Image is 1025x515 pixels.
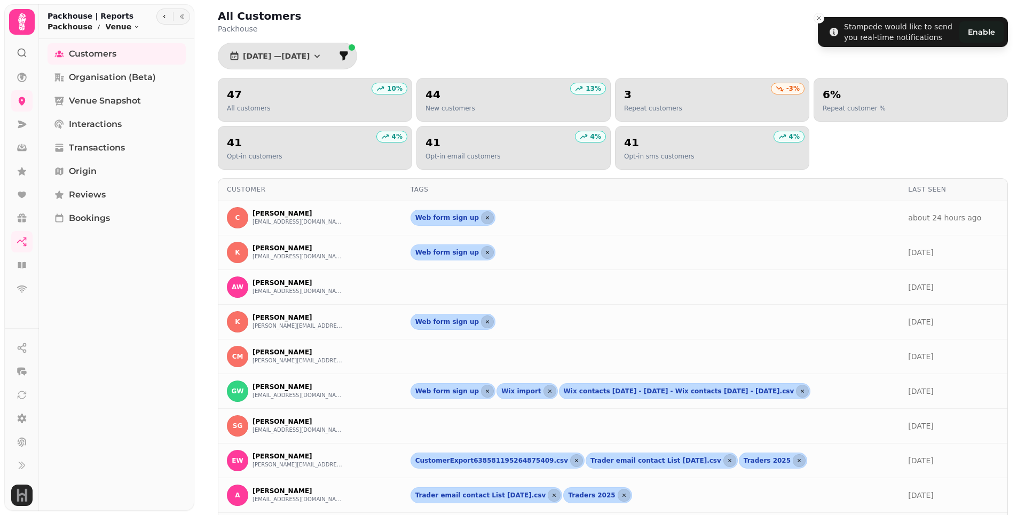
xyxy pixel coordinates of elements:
[48,67,186,88] a: Organisation (beta)
[387,84,403,93] p: 10 %
[39,39,194,511] nav: Tabs
[69,212,110,225] span: Bookings
[253,252,343,261] button: [EMAIL_ADDRESS][DOMAIN_NAME]
[908,185,999,194] div: Last Seen
[227,87,270,102] h2: 47
[501,387,541,395] span: Wix import
[624,104,682,113] p: Repeat customers
[253,356,343,365] button: [PERSON_NAME][EMAIL_ADDRESS][PERSON_NAME][DOMAIN_NAME]
[243,52,310,60] span: [DATE] — [DATE]
[959,21,1004,43] button: Enable
[218,23,491,34] p: Packhouse
[48,161,186,182] a: Origin
[253,322,343,330] button: [PERSON_NAME][EMAIL_ADDRESS][DOMAIN_NAME]
[105,21,140,32] button: Venue
[227,185,393,194] div: Customer
[232,283,243,291] span: AW
[227,152,282,161] p: Opt-in customers
[415,213,479,222] span: Web form sign up
[48,21,140,32] nav: breadcrumb
[908,213,981,222] a: about 24 hours ago
[220,45,331,67] button: [DATE] —[DATE]
[814,13,824,23] button: Close toast
[69,165,97,178] span: Origin
[235,492,240,499] span: A
[253,348,343,356] p: [PERSON_NAME]
[908,352,933,361] a: [DATE]
[69,47,116,60] span: Customers
[415,491,546,500] span: Trader email contact List [DATE].csv
[333,45,354,67] button: filter
[253,313,343,322] p: [PERSON_NAME]
[823,104,886,113] p: Repeat customer %
[9,485,35,506] button: User avatar
[69,71,156,84] span: Organisation (beta)
[235,249,240,256] span: K
[590,456,721,465] span: Trader email contact List [DATE].csv
[744,456,791,465] span: Traders 2025
[48,114,186,135] a: Interactions
[253,452,343,461] p: [PERSON_NAME]
[568,491,615,500] span: Traders 2025
[227,135,282,150] h2: 41
[231,387,243,395] span: GW
[590,132,601,141] p: 4 %
[48,208,186,229] a: Bookings
[908,491,933,500] a: [DATE]
[786,84,800,93] p: -3 %
[253,218,343,226] button: [EMAIL_ADDRESS][DOMAIN_NAME]
[253,417,343,426] p: [PERSON_NAME]
[253,244,343,252] p: [PERSON_NAME]
[844,21,955,43] div: Stampede would like to send you real-time notifications
[253,487,343,495] p: [PERSON_NAME]
[48,137,186,159] a: Transactions
[908,456,933,465] a: [DATE]
[69,94,141,107] span: Venue Snapshot
[624,152,695,161] p: Opt-in sms customers
[908,248,933,257] a: [DATE]
[253,383,343,391] p: [PERSON_NAME]
[48,184,186,205] a: Reviews
[415,387,479,395] span: Web form sign up
[253,495,343,504] button: [EMAIL_ADDRESS][DOMAIN_NAME]
[823,87,886,102] h2: 6%
[233,422,243,430] span: SG
[425,135,501,150] h2: 41
[253,426,343,434] button: [EMAIL_ADDRESS][DOMAIN_NAME]
[564,387,794,395] span: Wix contacts [DATE] - [DATE] - Wix contacts [DATE] - [DATE].csv
[235,318,240,326] span: K
[235,214,240,221] span: C
[253,209,343,218] p: [PERSON_NAME]
[227,104,270,113] p: All customers
[253,279,343,287] p: [PERSON_NAME]
[48,43,186,65] a: Customers
[392,132,403,141] p: 4 %
[69,118,122,131] span: Interactions
[789,132,800,141] p: 4 %
[218,9,423,23] h2: All Customers
[253,461,343,469] button: [PERSON_NAME][EMAIL_ADDRESS][PERSON_NAME][DOMAIN_NAME]
[69,188,106,201] span: Reviews
[425,104,475,113] p: New customers
[48,11,140,21] h2: Packhouse | Reports
[11,485,33,506] img: User avatar
[48,90,186,112] a: Venue Snapshot
[624,87,682,102] h2: 3
[908,318,933,326] a: [DATE]
[908,422,933,430] a: [DATE]
[425,152,501,161] p: Opt-in email customers
[908,387,933,395] a: [DATE]
[415,456,568,465] span: CustomerExport638581195264875409.csv
[253,391,343,400] button: [EMAIL_ADDRESS][DOMAIN_NAME]
[253,287,343,296] button: [EMAIL_ADDRESS][DOMAIN_NAME]
[415,318,479,326] span: Web form sign up
[232,353,243,360] span: CM
[425,87,475,102] h2: 44
[908,283,933,291] a: [DATE]
[232,457,243,464] span: EW
[48,21,92,32] p: Packhouse
[624,135,695,150] h2: 41
[586,84,601,93] p: 13 %
[411,185,892,194] div: Tags
[415,248,479,257] span: Web form sign up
